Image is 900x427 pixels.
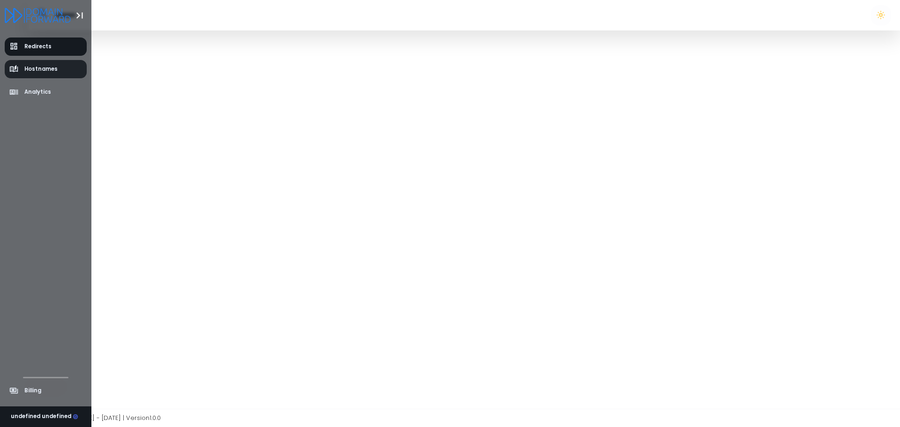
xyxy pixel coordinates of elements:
span: Analytics [24,88,51,96]
button: Toggle Aside [71,7,89,24]
span: Copyright © [DATE] - [DATE] | Version 1.0.0 [37,413,161,422]
a: Billing [5,382,87,400]
a: Analytics [5,83,87,101]
div: undefined undefined [11,412,78,421]
a: Hostnames [5,60,87,78]
a: Redirects [5,37,87,56]
span: Billing [24,387,41,395]
a: Logo [5,8,71,21]
span: Redirects [24,43,52,51]
span: Hostnames [24,65,58,73]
